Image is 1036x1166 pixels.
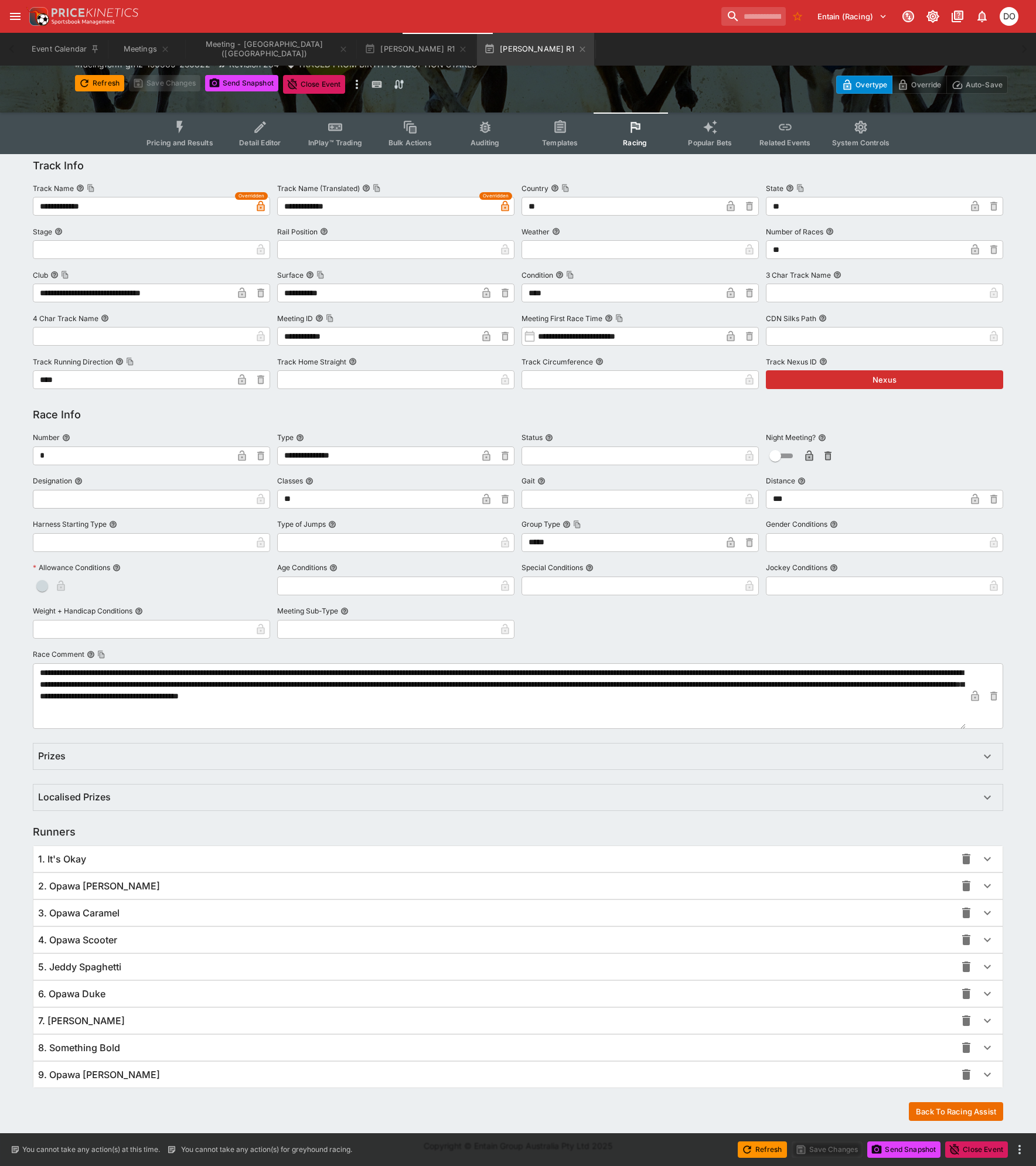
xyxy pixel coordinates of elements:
p: Track Running Direction [33,357,113,367]
button: CountryCopy To Clipboard [551,184,559,192]
span: 7. [PERSON_NAME] [38,1015,125,1027]
button: Meeting IDCopy To Clipboard [315,314,323,322]
p: Number [33,432,60,442]
button: Number of Races [826,227,834,236]
button: Special Conditions [585,564,594,572]
button: ConditionCopy To Clipboard [556,271,564,279]
p: Weight + Handicap Conditions [33,606,132,616]
span: 1. It's Okay [38,853,86,865]
button: Copy To Clipboard [87,184,95,192]
button: Classes [305,477,313,485]
p: Classes [277,476,303,486]
button: 3 Char Track Name [833,271,841,279]
button: Refresh [738,1141,787,1158]
button: Type [296,434,304,442]
button: Weight + Handicap Conditions [135,607,143,615]
h5: Race Info [33,408,81,421]
p: Age Conditions [277,562,327,572]
button: Event Calendar [25,33,107,66]
p: Meeting Sub-Type [277,606,338,616]
p: 3 Char Track Name [766,270,831,280]
p: State [766,183,783,193]
span: 2. Opawa [PERSON_NAME] [38,880,160,892]
button: Documentation [947,6,968,27]
button: Group TypeCopy To Clipboard [563,520,571,529]
button: Track Nexus ID [819,357,827,366]
img: PriceKinetics [52,8,138,17]
p: Track Nexus ID [766,357,817,367]
button: Override [892,76,946,94]
p: Override [911,79,941,91]
button: Send Snapshot [867,1141,940,1158]
button: Nexus [766,370,1003,389]
p: Night Meeting? [766,432,816,442]
button: Copy To Clipboard [326,314,334,322]
button: Back To Racing Assist [909,1102,1003,1121]
button: Copy To Clipboard [316,271,325,279]
button: Notifications [972,6,993,27]
p: Meeting First Race Time [522,313,602,323]
p: 4 Char Track Name [33,313,98,323]
button: Copy To Clipboard [566,271,574,279]
button: Allowance Conditions [113,564,121,572]
button: Rail Position [320,227,328,236]
button: Track Name (Translated)Copy To Clipboard [362,184,370,192]
button: Distance [798,477,806,485]
button: Night Meeting? [818,434,826,442]
button: Copy To Clipboard [126,357,134,366]
span: 6. Opawa Duke [38,988,105,1000]
button: Weather [552,227,560,236]
p: Allowance Conditions [33,562,110,572]
button: Meeting First Race TimeCopy To Clipboard [605,314,613,322]
p: Rail Position [277,227,318,237]
p: Country [522,183,548,193]
span: Bulk Actions [388,138,432,147]
button: Send Snapshot [205,75,278,91]
p: Track Circumference [522,357,593,367]
h5: Runners [33,825,76,838]
span: Overridden [238,192,264,200]
button: Copy To Clipboard [796,184,805,192]
button: Jockey Conditions [830,564,838,572]
button: Designation [74,477,83,485]
p: Status [522,432,543,442]
p: Stage [33,227,52,237]
span: InPlay™ Trading [308,138,362,147]
input: search [721,7,786,26]
button: Track Running DirectionCopy To Clipboard [115,357,124,366]
h6: Localised Prizes [38,791,111,803]
span: Related Events [759,138,810,147]
p: Meeting ID [277,313,313,323]
span: Overridden [483,192,509,200]
div: Event type filters [137,112,899,154]
img: PriceKinetics Logo [26,5,49,28]
button: Track Home Straight [349,357,357,366]
button: Gender Conditions [830,520,838,529]
button: SurfaceCopy To Clipboard [306,271,314,279]
p: Gait [522,476,535,486]
p: Group Type [522,519,560,529]
button: Refresh [75,75,124,91]
p: Overtype [856,79,887,91]
button: Race CommentCopy To Clipboard [87,650,95,659]
button: Track NameCopy To Clipboard [76,184,84,192]
span: Auditing [471,138,499,147]
span: Pricing and Results [146,138,213,147]
p: Condition [522,270,553,280]
h5: Track Info [33,159,84,172]
span: System Controls [832,138,890,147]
span: 4. Opawa Scooter [38,934,117,946]
span: Racing [623,138,647,147]
button: Meeting - Addington (NZ) [186,33,355,66]
p: Surface [277,270,304,280]
button: Connected to PK [898,6,919,27]
button: Overtype [836,76,892,94]
p: Track Home Straight [277,357,346,367]
button: Gait [537,477,546,485]
button: Stage [54,227,63,236]
p: Track Name (Translated) [277,183,360,193]
p: Special Conditions [522,562,583,572]
button: Status [545,434,553,442]
p: Designation [33,476,72,486]
button: Copy To Clipboard [97,650,105,659]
